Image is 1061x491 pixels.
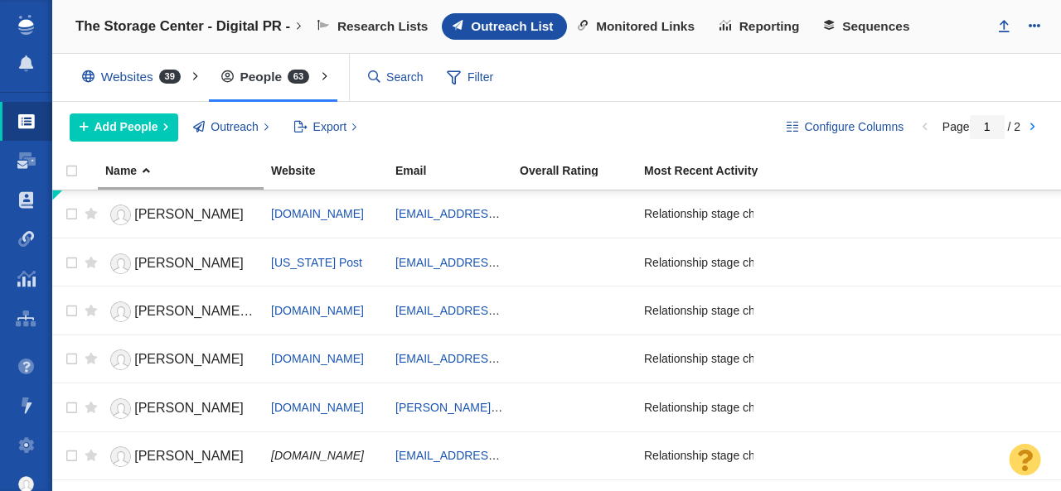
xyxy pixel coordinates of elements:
button: Export [284,113,366,142]
span: [PERSON_NAME] [134,449,244,463]
span: Outreach [211,118,259,136]
a: Research Lists [307,13,442,40]
span: Page / 2 [942,120,1020,133]
a: [PERSON_NAME] [105,442,256,471]
span: [PERSON_NAME] Court [134,304,279,318]
span: [PERSON_NAME] [134,207,244,221]
span: [PERSON_NAME] [134,352,244,366]
a: [EMAIL_ADDRESS][DOMAIN_NAME] [395,352,592,365]
div: Name [105,165,269,176]
span: Outreach List [471,19,553,34]
span: Relationship stage changed to: Attempting To Reach, 1 Attempt [644,400,969,415]
span: Relationship stage changed to: Attempting To Reach, 1 Attempt [644,206,969,221]
a: [DOMAIN_NAME] [271,401,364,414]
a: Outreach List [442,13,567,40]
span: Relationship stage changed to: Attempting To Reach, 1 Attempt [644,351,969,366]
button: Add People [70,113,178,142]
a: [DOMAIN_NAME] [271,207,364,220]
a: [EMAIL_ADDRESS][DOMAIN_NAME] [395,207,592,220]
span: Relationship stage changed to: Attempting To Reach, 1 Attempt [644,303,969,318]
div: Most Recent Activity [644,165,767,176]
a: [EMAIL_ADDRESS][DOMAIN_NAME] [395,304,592,317]
a: [PERSON_NAME] [105,345,256,374]
a: [DOMAIN_NAME] [271,304,364,317]
a: [EMAIL_ADDRESS][DOMAIN_NAME] [395,256,592,269]
span: Configure Columns [804,118,904,136]
img: buzzstream_logo_iconsimple.png [18,15,33,35]
span: [DOMAIN_NAME] [271,449,364,462]
a: Email [395,165,518,179]
button: Outreach [184,113,279,142]
div: Overall Rating [520,165,642,176]
span: Add People [94,118,158,136]
div: Website [271,165,394,176]
span: Filter [437,62,503,94]
a: [PERSON_NAME] Court [105,297,256,326]
a: [PERSON_NAME] [105,249,256,278]
a: [PERSON_NAME] [105,394,256,423]
a: Sequences [813,13,923,40]
a: Overall Rating [520,165,642,179]
span: Research Lists [337,19,429,34]
a: Reporting [709,13,813,40]
input: Search [361,63,431,92]
span: Sequences [842,19,909,34]
button: Configure Columns [778,113,913,142]
a: Website [271,165,394,179]
a: [PERSON_NAME][EMAIL_ADDRESS][PERSON_NAME][DOMAIN_NAME] [395,401,783,414]
span: Relationship stage changed to: Attempting To Reach, 1 Attempt [644,448,969,463]
span: Reporting [739,19,800,34]
span: Monitored Links [596,19,695,34]
a: [DOMAIN_NAME] [271,352,364,365]
span: 39 [159,70,181,84]
h4: The Storage Center - Digital PR - [75,18,290,35]
div: Websites [70,58,201,96]
a: [US_STATE] Post [271,256,362,269]
span: [PERSON_NAME] [134,256,244,270]
span: Relationship stage changed to: Attempting To Reach, 1 Attempt [644,255,969,270]
span: Export [313,118,346,136]
span: [PERSON_NAME] [134,401,244,415]
a: Name [105,165,269,179]
a: [PERSON_NAME] [105,200,256,229]
a: Monitored Links [567,13,709,40]
div: Email [395,165,518,176]
a: [EMAIL_ADDRESS][DOMAIN_NAME] [395,449,592,462]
